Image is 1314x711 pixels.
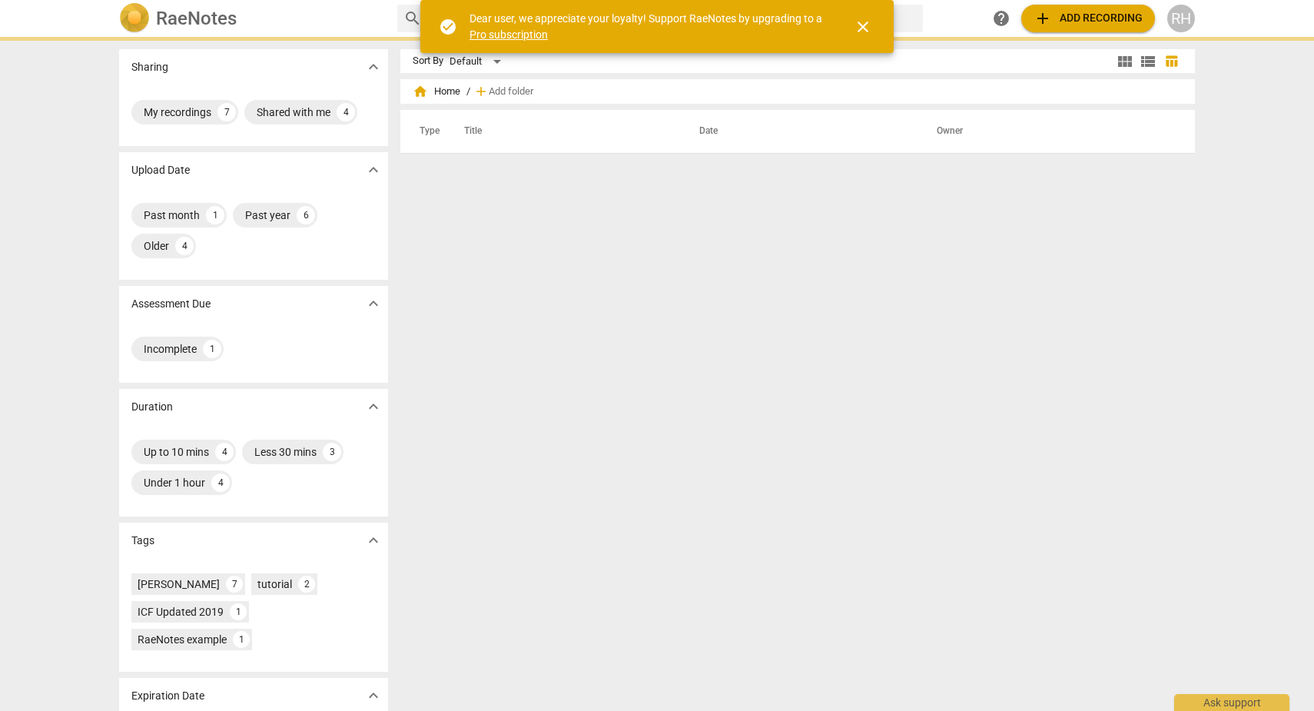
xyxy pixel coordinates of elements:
[233,631,250,648] div: 1
[1174,694,1289,711] div: Ask support
[144,238,169,254] div: Older
[138,576,220,592] div: [PERSON_NAME]
[844,8,881,45] button: Close
[144,105,211,120] div: My recordings
[254,444,317,460] div: Less 30 mins
[119,3,150,34] img: Logo
[131,688,204,704] p: Expiration Date
[131,296,211,312] p: Assessment Due
[144,444,209,460] div: Up to 10 mins
[362,684,385,707] button: Show more
[470,11,826,42] div: Dear user, we appreciate your loyalty! Support RaeNotes by upgrading to a
[257,105,330,120] div: Shared with me
[144,475,205,490] div: Under 1 hour
[470,28,548,41] a: Pro subscription
[131,399,173,415] p: Duration
[217,103,236,121] div: 7
[230,603,247,620] div: 1
[413,55,443,67] div: Sort By
[987,5,1015,32] a: Help
[362,292,385,315] button: Show more
[298,576,315,593] div: 2
[131,533,154,549] p: Tags
[337,103,355,121] div: 4
[215,443,234,461] div: 4
[175,237,194,255] div: 4
[203,340,221,358] div: 1
[1139,52,1157,71] span: view_list
[364,294,383,313] span: expand_more
[364,686,383,705] span: expand_more
[362,55,385,78] button: Show more
[1116,52,1134,71] span: view_module
[413,84,428,99] span: home
[131,59,168,75] p: Sharing
[466,86,470,98] span: /
[1034,9,1052,28] span: add
[854,18,872,36] span: close
[144,341,197,357] div: Incomplete
[323,443,341,461] div: 3
[992,9,1010,28] span: help
[226,576,243,593] div: 7
[364,397,383,416] span: expand_more
[1164,54,1179,68] span: table_chart
[489,86,533,98] span: Add folder
[364,531,383,550] span: expand_more
[119,3,385,34] a: LogoRaeNotes
[138,632,227,647] div: RaeNotes example
[1160,50,1183,73] button: Table view
[206,206,224,224] div: 1
[364,161,383,179] span: expand_more
[131,162,190,178] p: Upload Date
[245,208,290,223] div: Past year
[681,110,918,153] th: Date
[364,58,383,76] span: expand_more
[407,110,446,153] th: Type
[413,84,460,99] span: Home
[297,206,315,224] div: 6
[1136,50,1160,73] button: List view
[144,208,200,223] div: Past month
[362,395,385,418] button: Show more
[439,18,457,36] span: check_circle
[1021,5,1155,32] button: Upload
[211,473,230,492] div: 4
[257,576,292,592] div: tutorial
[450,49,506,74] div: Default
[1113,50,1136,73] button: Tile view
[446,110,681,153] th: Title
[138,604,224,620] div: ICF Updated 2019
[1034,9,1143,28] span: Add recording
[362,158,385,181] button: Show more
[403,9,422,28] span: search
[918,110,1179,153] th: Owner
[156,8,237,29] h2: RaeNotes
[362,529,385,552] button: Show more
[1167,5,1195,32] button: RH
[473,84,489,99] span: add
